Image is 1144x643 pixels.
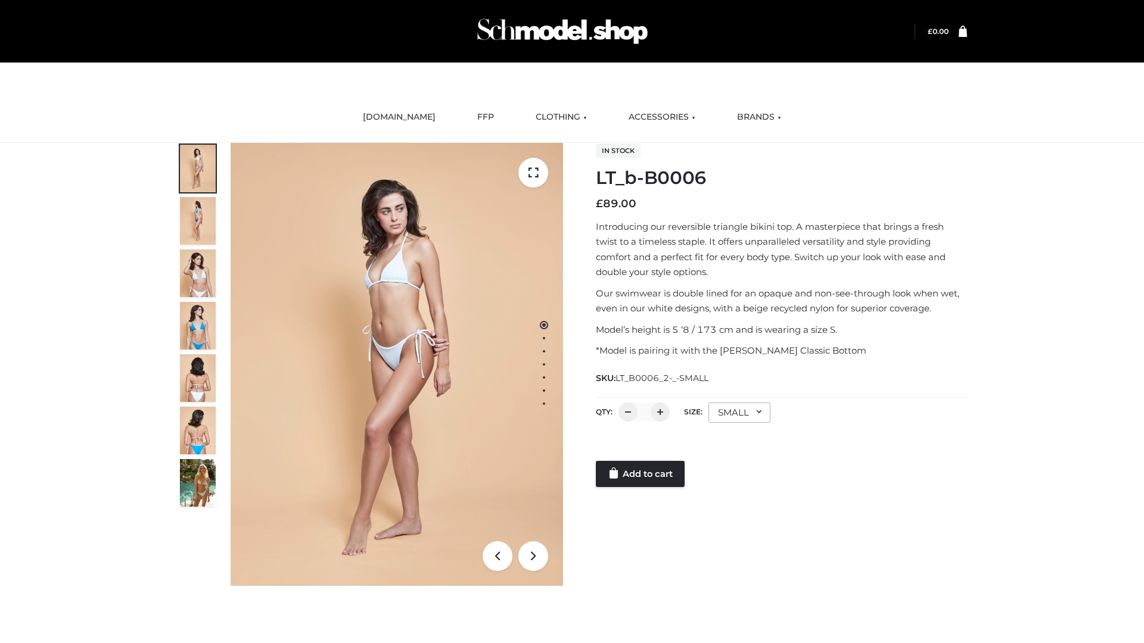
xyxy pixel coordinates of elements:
[180,249,216,297] img: ArielClassicBikiniTop_CloudNine_AzureSky_OW114ECO_3-scaled.jpg
[708,402,770,423] div: SMALL
[684,407,702,416] label: Size:
[596,322,967,338] p: Model’s height is 5 ‘8 / 173 cm and is wearing a size S.
[596,167,967,189] h1: LT_b-B0006
[596,143,641,158] span: In stock
[180,197,216,245] img: ArielClassicBikiniTop_CloudNine_AzureSky_OW114ECO_2-scaled.jpg
[928,27,932,36] span: £
[180,407,216,454] img: ArielClassicBikiniTop_CloudNine_AzureSky_OW114ECO_8-scaled.jpg
[596,371,710,385] span: SKU:
[596,219,967,280] p: Introducing our reversible triangle bikini top. A masterpiece that brings a fresh twist to a time...
[468,104,503,130] a: FFP
[180,145,216,192] img: ArielClassicBikiniTop_CloudNine_AzureSky_OW114ECO_1-scaled.jpg
[615,373,708,383] span: LT_B0006_2-_-SMALL
[596,197,603,210] span: £
[180,302,216,349] img: ArielClassicBikiniTop_CloudNine_AzureSky_OW114ECO_4-scaled.jpg
[596,286,967,316] p: Our swimwear is double lined for an opaque and non-see-through look when wet, even in our white d...
[354,104,444,130] a: [DOMAIN_NAME]
[180,459,216,507] img: Arieltop_CloudNine_AzureSky2.jpg
[928,27,949,36] a: £0.00
[596,343,967,358] p: *Model is pairing it with the [PERSON_NAME] Classic Bottom
[596,197,636,210] bdi: 89.00
[928,27,949,36] bdi: 0.00
[620,104,704,130] a: ACCESSORIES
[527,104,596,130] a: CLOTHING
[180,354,216,402] img: ArielClassicBikiniTop_CloudNine_AzureSky_OW114ECO_7-scaled.jpg
[473,8,652,55] img: Schmodel Admin 964
[728,104,790,130] a: BRANDS
[596,407,613,416] label: QTY:
[596,461,685,487] a: Add to cart
[231,143,563,586] img: ArielClassicBikiniTop_CloudNine_AzureSky_OW114ECO_1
